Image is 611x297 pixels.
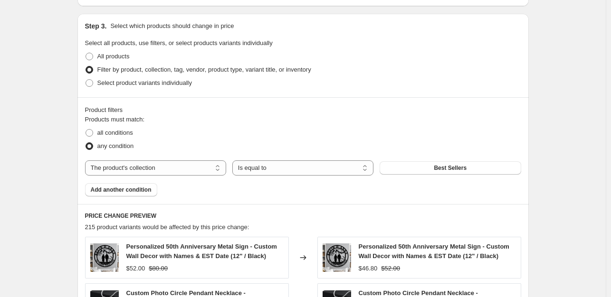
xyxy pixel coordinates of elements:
button: Add another condition [85,183,157,196]
span: $80.00 [149,265,168,272]
span: any condition [97,142,134,149]
span: Personalized 50th Anniversary Metal Sign - Custom Wall Decor with Names & EST Date (12" / Black) [126,243,277,260]
h6: PRICE CHANGE PREVIEW [85,212,521,220]
span: Filter by product, collection, tag, vendor, product type, variant title, or inventory [97,66,311,73]
img: ATE-HOMEDECORMETAL_ART_MOCKUPS_205183f5-ebfa-472b-b1b9-f5c55be3494f_80x.png [323,243,351,272]
p: Select which products should change in price [110,21,234,31]
span: all conditions [97,129,133,136]
button: Best Sellers [380,161,521,175]
span: Personalized 50th Anniversary Metal Sign - Custom Wall Decor with Names & EST Date (12" / Black) [359,243,509,260]
h2: Step 3. [85,21,107,31]
span: Products must match: [85,116,145,123]
img: ATE-HOMEDECORMETAL_ART_MOCKUPS_205183f5-ebfa-472b-b1b9-f5c55be3494f_80x.png [90,243,119,272]
span: $52.00 [126,265,145,272]
span: All products [97,53,130,60]
span: Select all products, use filters, or select products variants individually [85,39,273,46]
span: $52.00 [381,265,400,272]
div: Product filters [85,105,521,115]
span: Select product variants individually [97,79,192,86]
span: $46.80 [359,265,378,272]
span: Add another condition [91,186,152,194]
span: Best Sellers [434,164,467,172]
span: 215 product variants would be affected by this price change: [85,223,249,231]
